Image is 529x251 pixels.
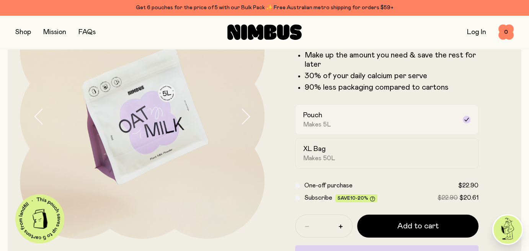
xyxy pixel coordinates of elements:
span: Save [338,196,375,202]
span: Add to cart [397,221,439,231]
button: 0 [498,25,514,40]
li: 90% less packaging compared to cartons [305,83,478,92]
span: Makes 5L [303,121,331,128]
span: $20.61 [459,195,478,201]
a: Mission [43,29,66,36]
img: agent [493,215,522,244]
a: Log In [467,29,486,36]
span: Subscribe [304,195,332,201]
li: Make up the amount you need & save the rest for later [305,51,478,69]
span: One-off purchase [304,182,353,189]
a: FAQs [78,29,96,36]
span: Makes 50L [303,154,335,162]
li: 30% of your daily calcium per serve [305,71,478,80]
span: 10-20% [350,196,368,200]
h2: XL Bag [303,144,326,154]
span: $22.90 [438,195,458,201]
button: Add to cart [357,215,478,238]
h2: Pouch [303,111,322,120]
span: $22.90 [458,182,478,189]
div: Get 6 pouches for the price of 5 with our Bulk Pack ✨ Free Australian metro shipping for orders $59+ [15,3,514,12]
